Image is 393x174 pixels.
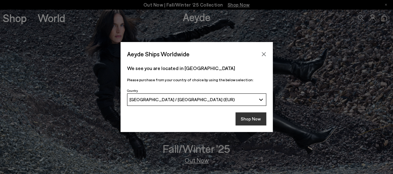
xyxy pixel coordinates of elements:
span: [GEOGRAPHIC_DATA] / [GEOGRAPHIC_DATA] (EUR) [130,97,235,102]
span: Country [127,89,138,92]
p: Please purchase from your country of choice by using the below selection: [127,77,266,83]
p: We see you are located in [GEOGRAPHIC_DATA] [127,64,266,72]
button: Close [259,49,268,59]
span: Aeyde Ships Worldwide [127,49,190,59]
button: Shop Now [235,112,266,125]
